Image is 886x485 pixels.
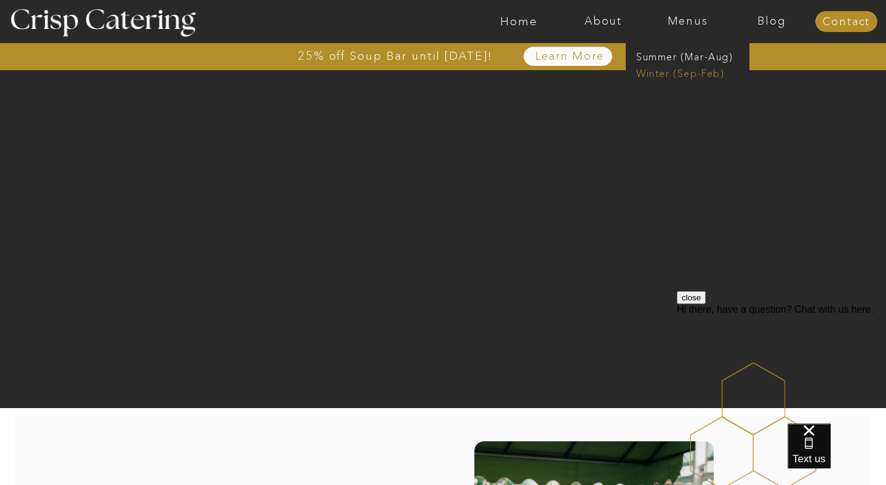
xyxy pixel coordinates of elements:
[730,15,814,28] a: Blog
[506,50,633,63] a: Learn More
[645,15,730,28] a: Menus
[636,66,737,78] a: Winter (Sep-Feb)
[253,50,537,62] a: 25% off Soup Bar until [DATE]!
[815,16,877,28] a: Contact
[561,15,645,28] a: About
[677,291,886,439] iframe: podium webchat widget prompt
[477,15,561,28] a: Home
[636,50,746,62] a: Summer (Mar-Aug)
[788,423,886,485] iframe: podium webchat widget bubble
